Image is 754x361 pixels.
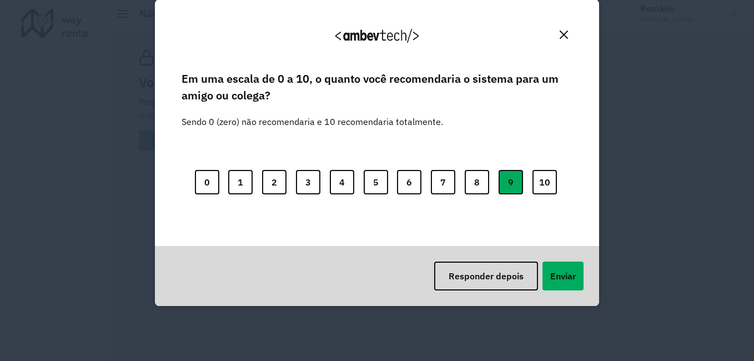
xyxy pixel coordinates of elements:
button: 4 [330,170,354,194]
button: 0 [195,170,219,194]
button: 3 [296,170,320,194]
button: 5 [364,170,388,194]
button: 7 [431,170,455,194]
button: 10 [532,170,557,194]
img: Fechar [560,31,568,39]
button: 2 [262,170,286,194]
button: Fechar [555,26,572,43]
button: 8 [465,170,489,194]
button: Enviar [542,262,584,290]
button: 1 [228,170,253,194]
button: 6 [397,170,421,194]
img: Logo Ambevtech [335,29,419,43]
button: 9 [499,170,523,194]
button: Responder depois [434,262,538,290]
label: Em uma escala de 0 a 10, o quanto você recomendaria o sistema para um amigo ou colega? [182,71,572,104]
label: Sendo 0 (zero) não recomendaria e 10 recomendaria totalmente. [182,102,443,128]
